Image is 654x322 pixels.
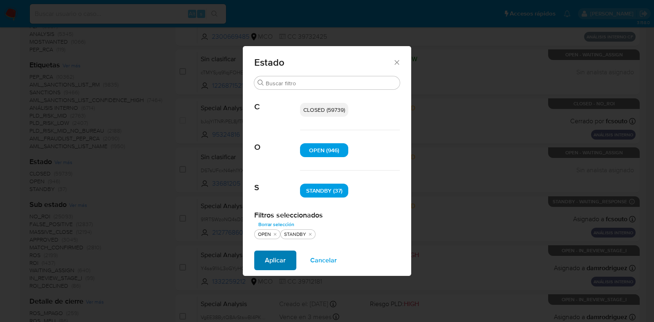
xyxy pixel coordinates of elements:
input: Buscar filtro [266,80,396,87]
span: C [254,90,300,112]
button: Cerrar [393,58,400,66]
button: Cancelar [300,251,347,270]
span: Aplicar [265,251,286,269]
div: STANDBY (37) [300,184,348,198]
div: CLOSED (59739) [300,103,348,117]
span: Cancelar [310,251,337,269]
span: S [254,171,300,193]
span: CLOSED (59739) [303,106,345,114]
h2: Filtros seleccionados [254,211,400,220]
div: STANDBY [282,231,308,238]
span: STANDBY (37) [306,187,343,195]
span: OPEN (946) [309,146,339,154]
button: Aplicar [254,251,296,270]
div: OPEN [256,231,273,238]
button: quitar OPEN [272,231,278,238]
button: Buscar [258,80,264,86]
span: Borrar selección [258,220,294,229]
button: quitar STANDBY [307,231,314,238]
span: O [254,130,300,152]
button: Borrar selección [254,220,298,229]
div: OPEN (946) [300,143,348,157]
span: Estado [254,58,393,67]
